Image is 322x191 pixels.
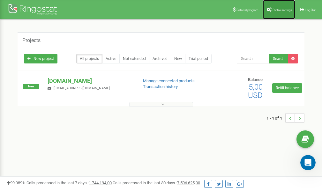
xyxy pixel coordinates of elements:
[305,8,316,12] span: Log Out
[48,77,132,85] p: [DOMAIN_NAME]
[113,180,200,185] span: Calls processed in the last 30 days :
[272,83,302,93] a: Refill balance
[248,77,263,82] span: Balance
[171,54,185,63] a: New
[143,84,178,89] a: Transaction history
[237,54,270,63] input: Search
[26,180,112,185] span: Calls processed in the last 7 days :
[273,8,292,12] span: Profile settings
[102,54,120,63] a: Active
[76,54,102,63] a: All projects
[89,180,112,185] u: 1 744 194,00
[177,180,200,185] u: 7 596 625,00
[248,83,263,100] span: 5,00 USD
[149,54,171,63] a: Archived
[119,54,149,63] a: Not extended
[269,54,288,63] button: Search
[185,54,212,63] a: Trial period
[266,107,304,129] nav: ...
[6,180,26,185] span: 99,989%
[23,84,39,89] span: New
[143,78,195,83] a: Manage connected products
[266,113,285,123] span: 1 - 1 of 1
[22,38,41,43] h5: Projects
[54,86,110,90] span: [EMAIL_ADDRESS][DOMAIN_NAME]
[24,54,57,63] a: New project
[236,8,258,12] span: Referral program
[300,155,316,170] iframe: Intercom live chat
